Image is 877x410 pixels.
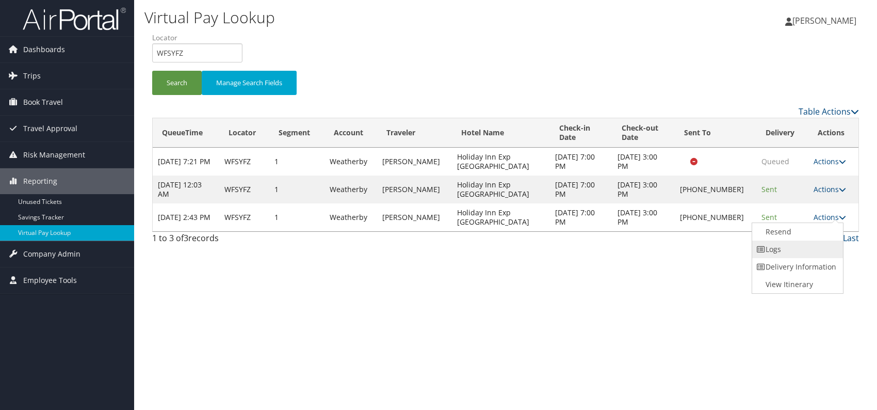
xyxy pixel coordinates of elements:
[550,148,612,176] td: [DATE] 7:00 PM
[814,212,846,222] a: Actions
[612,203,675,231] td: [DATE] 3:00 PM
[23,116,77,141] span: Travel Approval
[452,118,550,148] th: Hotel Name: activate to sort column ascending
[219,203,270,231] td: WFSYFZ
[23,142,85,168] span: Risk Management
[843,232,859,244] a: Last
[23,168,57,194] span: Reporting
[752,258,840,276] a: Delivery Information
[756,118,808,148] th: Delivery: activate to sort column ascending
[324,203,377,231] td: Weatherby
[324,176,377,203] td: Weatherby
[219,176,270,203] td: WFSYFZ
[377,118,452,148] th: Traveler: activate to sort column ascending
[377,203,452,231] td: [PERSON_NAME]
[23,267,77,293] span: Employee Tools
[153,203,219,231] td: [DATE] 2:43 PM
[377,148,452,176] td: [PERSON_NAME]
[452,148,550,176] td: Holiday Inn Exp [GEOGRAPHIC_DATA]
[152,232,317,249] div: 1 to 3 of records
[550,203,612,231] td: [DATE] 7:00 PM
[219,118,270,148] th: Locator: activate to sort column ascending
[785,5,867,36] a: [PERSON_NAME]
[377,176,452,203] td: [PERSON_NAME]
[269,118,324,148] th: Segment: activate to sort column ascending
[452,176,550,203] td: Holiday Inn Exp [GEOGRAPHIC_DATA]
[153,118,219,148] th: QueueTime: activate to sort column descending
[23,89,63,115] span: Book Travel
[761,212,777,222] span: Sent
[550,176,612,203] td: [DATE] 7:00 PM
[23,241,80,267] span: Company Admin
[269,176,324,203] td: 1
[761,184,777,194] span: Sent
[23,7,126,31] img: airportal-logo.png
[23,37,65,62] span: Dashboards
[814,156,846,166] a: Actions
[23,63,41,89] span: Trips
[184,232,188,244] span: 3
[269,203,324,231] td: 1
[144,7,626,28] h1: Virtual Pay Lookup
[808,118,858,148] th: Actions
[675,176,756,203] td: [PHONE_NUMBER]
[152,71,202,95] button: Search
[612,148,675,176] td: [DATE] 3:00 PM
[152,33,250,43] label: Locator
[612,176,675,203] td: [DATE] 3:00 PM
[675,203,756,231] td: [PHONE_NUMBER]
[324,118,377,148] th: Account: activate to sort column ascending
[792,15,856,26] span: [PERSON_NAME]
[752,276,840,293] a: View Itinerary
[153,148,219,176] td: [DATE] 7:21 PM
[324,148,377,176] td: Weatherby
[550,118,612,148] th: Check-in Date: activate to sort column ascending
[269,148,324,176] td: 1
[761,156,789,166] span: Queued
[752,223,840,241] a: Resend
[452,203,550,231] td: Holiday Inn Exp [GEOGRAPHIC_DATA]
[153,176,219,203] td: [DATE] 12:03 AM
[202,71,297,95] button: Manage Search Fields
[799,106,859,117] a: Table Actions
[219,148,270,176] td: WFSYFZ
[752,241,840,258] a: Logs
[675,118,756,148] th: Sent To: activate to sort column ascending
[814,184,846,194] a: Actions
[612,118,675,148] th: Check-out Date: activate to sort column ascending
